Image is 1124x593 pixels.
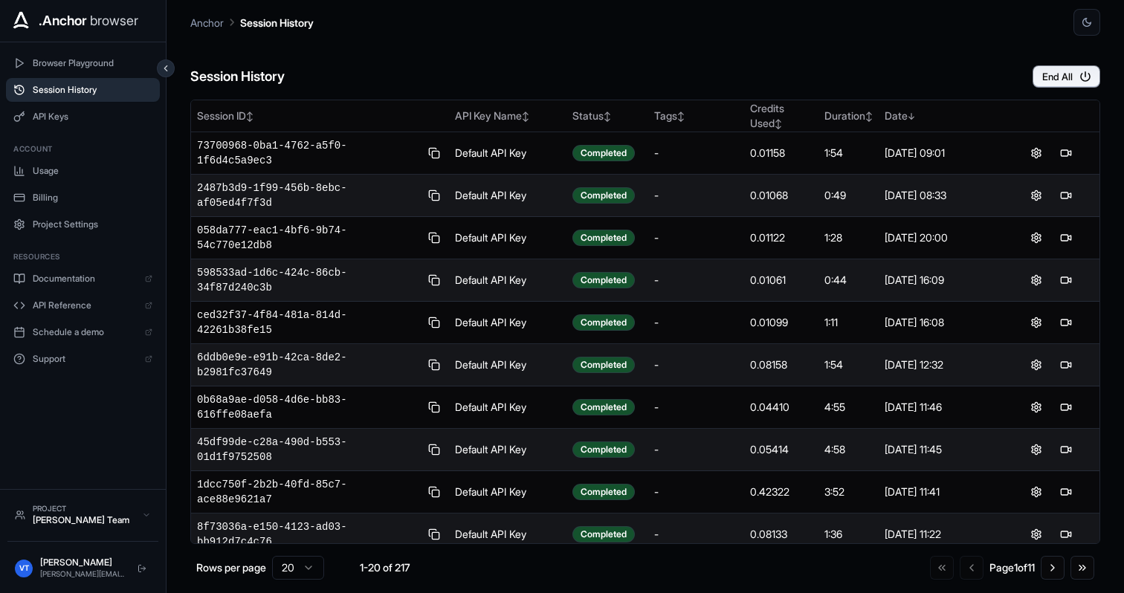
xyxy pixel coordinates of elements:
td: Default API Key [449,259,566,302]
button: API Keys [6,105,160,129]
div: Project [33,503,135,514]
div: Credits Used [750,101,813,131]
div: 0.01158 [750,146,813,161]
p: Rows per page [196,560,266,575]
div: [DATE] 20:00 [885,230,998,245]
div: - [654,188,738,203]
div: Date [885,108,998,123]
div: 0.01061 [750,273,813,288]
div: 0.08133 [750,527,813,542]
a: Documentation [6,267,160,291]
div: 1:36 [824,527,873,542]
div: [DATE] 11:45 [885,442,998,457]
div: Completed [572,484,635,500]
div: 0.08158 [750,357,813,372]
div: 0.01068 [750,188,813,203]
h6: Session History [190,66,285,88]
span: 1dcc750f-2b2b-40fd-85c7-ace88e9621a7 [197,477,419,507]
span: 0b68a9ae-d058-4d6e-bb83-616ffe08aefa [197,392,419,422]
div: - [654,146,738,161]
div: 1:54 [824,357,873,372]
button: End All [1033,65,1100,88]
p: Anchor [190,15,224,30]
div: Completed [572,230,635,246]
nav: breadcrumb [190,14,314,30]
div: 4:58 [824,442,873,457]
div: Session ID [197,108,443,123]
td: Default API Key [449,175,566,217]
h3: Resources [13,251,152,262]
span: Project Settings [33,218,152,230]
div: Page 1 of 11 [989,560,1035,575]
a: Support [6,347,160,371]
div: [PERSON_NAME][EMAIL_ADDRESS][DOMAIN_NAME] [40,568,126,580]
div: 0:44 [824,273,873,288]
span: ↕ [604,111,611,122]
td: Default API Key [449,471,566,513]
div: - [654,400,738,415]
span: VT [19,563,29,574]
span: Usage [33,165,152,177]
span: 2487b3d9-1f99-456b-8ebc-af05ed4f7f3d [197,181,419,210]
img: Anchor Icon [9,9,33,33]
button: Project[PERSON_NAME] Team [7,497,158,532]
td: Default API Key [449,429,566,471]
div: [DATE] 11:46 [885,400,998,415]
span: Session History [33,84,152,96]
div: [DATE] 09:01 [885,146,998,161]
div: [DATE] 11:22 [885,527,998,542]
button: Logout [133,560,151,577]
div: [DATE] 12:32 [885,357,998,372]
div: - [654,442,738,457]
div: 1:54 [824,146,873,161]
span: ↕ [522,111,529,122]
div: Completed [572,187,635,204]
div: - [654,273,738,288]
button: Collapse sidebar [157,59,175,77]
span: ced32f37-4f84-481a-814d-42261b38fe15 [197,308,419,337]
span: API Reference [33,299,138,311]
span: Billing [33,192,152,204]
div: - [654,315,738,330]
div: 0.05414 [750,442,813,457]
div: 0.04410 [750,400,813,415]
div: [DATE] 11:41 [885,485,998,499]
div: 1-20 of 217 [348,560,422,575]
span: Documentation [33,273,138,285]
span: ↕ [677,111,685,122]
span: .Anchor [39,10,87,31]
span: ↕ [775,118,782,129]
div: [PERSON_NAME] Team [33,514,135,526]
span: 058da777-eac1-4bf6-9b74-54c770e12db8 [197,223,419,253]
div: Completed [572,441,635,458]
div: 1:11 [824,315,873,330]
td: Default API Key [449,386,566,429]
div: [DATE] 08:33 [885,188,998,203]
div: 1:28 [824,230,873,245]
div: 3:52 [824,485,873,499]
button: Usage [6,159,160,183]
div: 0:49 [824,188,873,203]
div: 0.01099 [750,315,813,330]
div: - [654,485,738,499]
div: Completed [572,357,635,373]
span: Browser Playground [33,57,152,69]
div: Completed [572,526,635,542]
p: Session History [240,15,314,30]
span: API Keys [33,111,152,123]
span: 8f73036a-e150-4123-ad03-bb912d7c4c76 [197,519,419,549]
button: Billing [6,186,160,210]
span: 6ddb0e9e-e91b-42ca-8de2-b2981fc37649 [197,350,419,380]
td: Default API Key [449,217,566,259]
div: Completed [572,399,635,415]
div: Duration [824,108,873,123]
button: Browser Playground [6,51,160,75]
div: 0.42322 [750,485,813,499]
div: Completed [572,314,635,331]
td: Default API Key [449,344,566,386]
div: - [654,527,738,542]
span: 598533ad-1d6c-424c-86cb-34f87d240c3b [197,265,419,295]
span: Schedule a demo [33,326,138,338]
div: 0.01122 [750,230,813,245]
span: ↕ [246,111,253,122]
